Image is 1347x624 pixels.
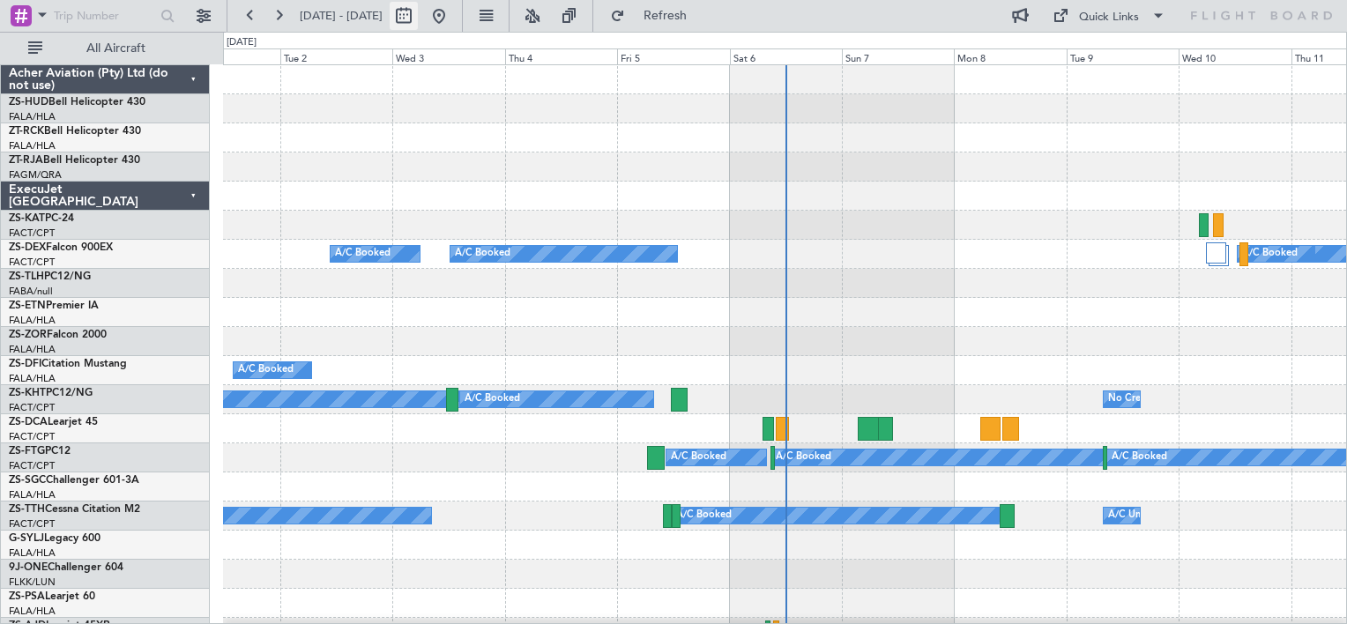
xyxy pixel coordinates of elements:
button: Refresh [602,2,708,30]
div: A/C Booked [238,357,294,383]
a: FALA/HLA [9,314,56,327]
span: [DATE] - [DATE] [300,8,383,24]
a: ZS-SGCChallenger 601-3A [9,475,139,486]
div: Sat 6 [730,48,842,64]
div: A/C Booked [671,444,726,471]
a: ZS-HUDBell Helicopter 430 [9,97,145,108]
a: ZS-DEXFalcon 900EX [9,242,113,253]
span: ZS-DEX [9,242,46,253]
div: Tue 2 [280,48,392,64]
a: ZS-KATPC-24 [9,213,74,224]
div: A/C Unavailable [1108,502,1181,529]
div: A/C Booked [1112,444,1167,471]
div: Sun 7 [842,48,954,64]
a: FLKK/LUN [9,576,56,589]
span: 9J-ONE [9,562,48,573]
div: Tue 9 [1067,48,1179,64]
span: ZS-HUD [9,97,48,108]
span: ZS-DCA [9,417,48,427]
span: ZS-PSA [9,591,45,602]
a: ZS-TLHPC12/NG [9,271,91,282]
div: A/C Booked [1242,241,1298,267]
span: ZS-SGC [9,475,46,486]
a: FAGM/QRA [9,168,62,182]
div: Mon 1 [167,48,279,64]
span: ZS-TLH [9,271,44,282]
span: ZS-DFI [9,359,41,369]
a: FALA/HLA [9,110,56,123]
a: FALA/HLA [9,372,56,385]
span: ZS-FTG [9,446,45,457]
a: FALA/HLA [9,488,56,501]
span: All Aircraft [46,42,186,55]
div: A/C Booked [465,386,520,412]
div: Quick Links [1079,9,1139,26]
div: Fri 5 [617,48,729,64]
a: ZS-DFICitation Mustang [9,359,127,369]
span: ZS-KAT [9,213,45,224]
a: FALA/HLA [9,343,56,356]
a: FACT/CPT [9,517,55,531]
a: ZS-ETNPremier IA [9,301,99,311]
div: No Crew [1108,386,1149,412]
div: A/C Booked [455,241,510,267]
div: A/C Booked [335,241,391,267]
a: ZS-ZORFalcon 2000 [9,330,107,340]
div: Thu 4 [505,48,617,64]
a: FALA/HLA [9,139,56,152]
a: FACT/CPT [9,227,55,240]
span: ZS-ZOR [9,330,47,340]
div: Wed 3 [392,48,504,64]
div: Mon 8 [954,48,1066,64]
input: Trip Number [54,3,155,29]
a: FABA/null [9,285,53,298]
a: ZS-TTHCessna Citation M2 [9,504,140,515]
div: A/C Booked [676,502,732,529]
span: ZT-RJA [9,155,43,166]
a: FACT/CPT [9,459,55,472]
a: FACT/CPT [9,256,55,269]
button: Quick Links [1044,2,1174,30]
button: All Aircraft [19,34,191,63]
a: ZS-FTGPC12 [9,446,71,457]
div: [DATE] [227,35,257,50]
span: ZS-ETN [9,301,46,311]
div: A/C Booked [776,444,831,471]
span: Refresh [629,10,703,22]
a: FALA/HLA [9,546,56,560]
a: 9J-ONEChallenger 604 [9,562,123,573]
span: G-SYLJ [9,533,44,544]
a: ZS-KHTPC12/NG [9,388,93,398]
a: G-SYLJLegacy 600 [9,533,100,544]
a: ZS-PSALearjet 60 [9,591,95,602]
a: FALA/HLA [9,605,56,618]
span: ZT-RCK [9,126,44,137]
a: FACT/CPT [9,401,55,414]
a: FACT/CPT [9,430,55,443]
a: ZS-DCALearjet 45 [9,417,98,427]
a: ZT-RJABell Helicopter 430 [9,155,140,166]
span: ZS-KHT [9,388,46,398]
span: ZS-TTH [9,504,45,515]
div: Wed 10 [1179,48,1291,64]
a: ZT-RCKBell Helicopter 430 [9,126,141,137]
